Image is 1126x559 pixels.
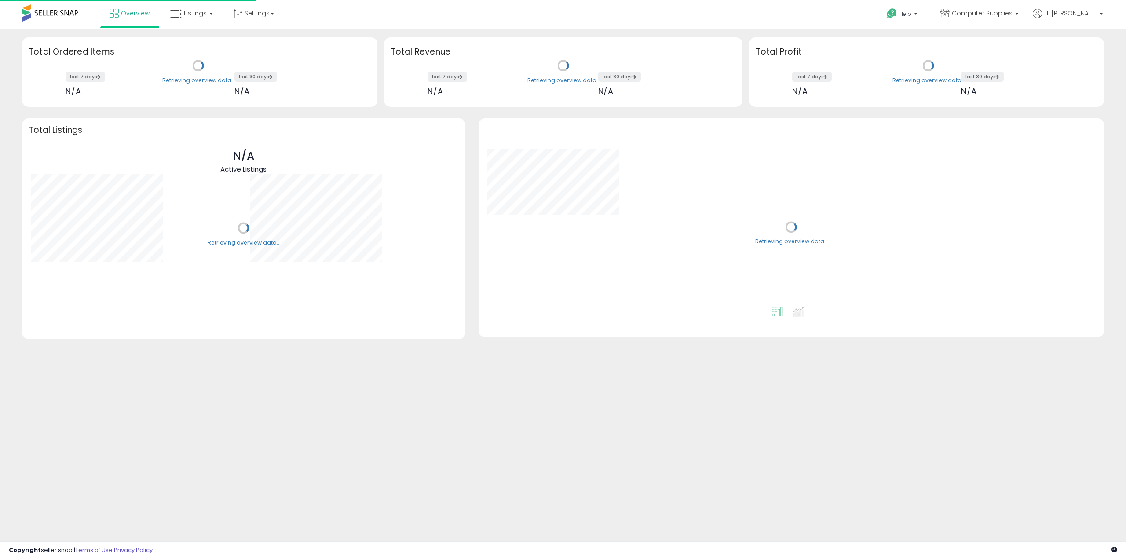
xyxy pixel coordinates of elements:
i: Get Help [886,8,897,19]
div: Retrieving overview data.. [208,239,279,247]
div: Retrieving overview data.. [162,77,234,84]
a: Hi [PERSON_NAME] [1033,9,1103,29]
div: Retrieving overview data.. [755,238,827,246]
div: Retrieving overview data.. [527,77,599,84]
span: Overview [121,9,150,18]
span: Help [899,10,911,18]
span: Listings [184,9,207,18]
span: Computer Supplies [952,9,1013,18]
span: Hi [PERSON_NAME] [1044,9,1097,18]
div: Retrieving overview data.. [892,77,964,84]
a: Help [880,1,926,29]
